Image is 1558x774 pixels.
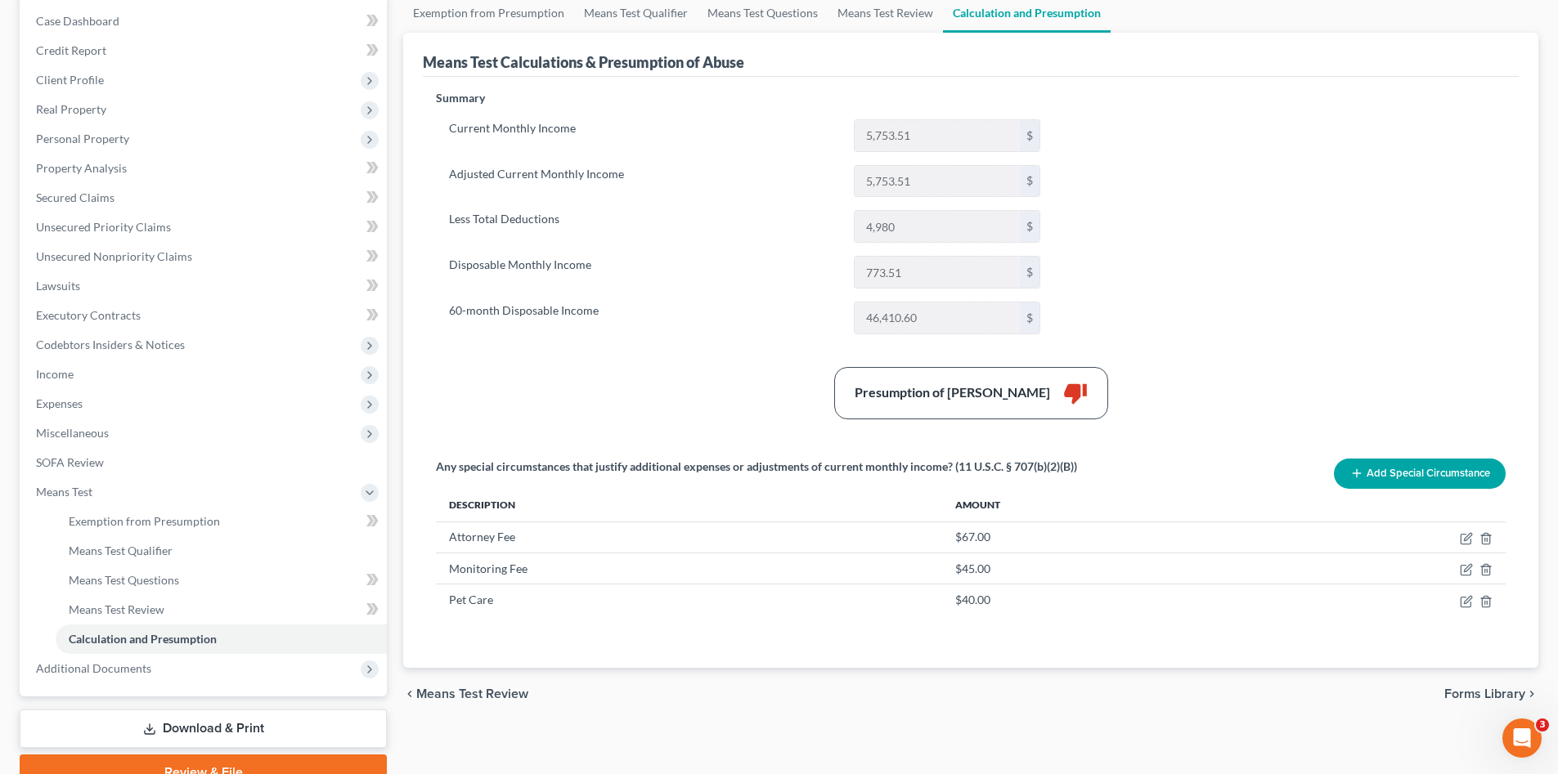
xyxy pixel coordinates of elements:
[23,301,387,330] a: Executory Contracts
[855,211,1020,242] input: 0.00
[449,592,929,608] div: Pet Care
[36,43,106,57] span: Credit Report
[36,249,192,263] span: Unsecured Nonpriority Claims
[441,302,846,334] label: 60-month Disposable Income
[441,119,846,152] label: Current Monthly Income
[955,529,1434,545] div: $67.00
[23,242,387,271] a: Unsecured Nonpriority Claims
[1020,302,1039,333] div: $
[23,213,387,242] a: Unsecured Priority Claims
[23,448,387,477] a: SOFA Review
[56,595,387,624] a: Means Test Review
[56,566,387,595] a: Means Test Questions
[441,256,846,289] label: Disposable Monthly Income
[36,220,171,234] span: Unsecured Priority Claims
[56,536,387,566] a: Means Test Qualifier
[69,573,179,587] span: Means Test Questions
[20,709,387,748] a: Download & Print
[955,592,1434,608] div: $40.00
[36,426,109,440] span: Miscellaneous
[436,489,942,521] th: Description
[23,36,387,65] a: Credit Report
[56,507,387,536] a: Exemption from Presumption
[1525,687,1538,700] i: chevron_right
[855,120,1020,151] input: 0.00
[449,561,929,577] div: Monitoring Fee
[441,165,846,198] label: Adjusted Current Monthly Income
[423,52,744,72] div: Means Test Calculations & Presumption of Abuse
[69,544,173,557] span: Means Test Qualifier
[1063,381,1088,405] i: thumb_down
[23,154,387,183] a: Property Analysis
[36,279,80,293] span: Lawsuits
[1020,120,1039,151] div: $
[36,455,104,469] span: SOFA Review
[416,687,528,700] span: Means Test Review
[36,161,127,175] span: Property Analysis
[403,687,416,700] i: chevron_left
[855,302,1020,333] input: 0.00
[36,14,119,28] span: Case Dashboard
[449,529,929,545] div: Attorney Fee
[56,624,387,654] a: Calculation and Presumption
[855,257,1020,288] input: 0.00
[855,383,1050,402] div: Presumption of [PERSON_NAME]
[23,183,387,213] a: Secured Claims
[1020,211,1039,242] div: $
[69,602,164,616] span: Means Test Review
[436,90,1053,106] p: Summary
[855,166,1020,197] input: 0.00
[1502,718,1542,758] iframe: Intercom live chat
[69,514,220,528] span: Exemption from Presumption
[36,308,141,322] span: Executory Contracts
[36,132,129,145] span: Personal Property
[1020,257,1039,288] div: $
[69,632,217,646] span: Calculation and Presumption
[942,489,1447,521] th: Amount
[1334,459,1506,489] button: Add Special Circumstance
[36,367,74,381] span: Income
[36,661,151,675] span: Additional Documents
[441,210,846,243] label: Less Total Deductions
[36,190,114,204] span: Secured Claims
[1536,718,1549,731] span: 3
[1444,687,1538,700] button: Forms Library chevron_right
[36,396,83,410] span: Expenses
[36,338,185,351] span: Codebtors Insiders & Notices
[36,102,106,116] span: Real Property
[955,561,1434,577] div: $45.00
[36,73,104,87] span: Client Profile
[23,271,387,301] a: Lawsuits
[436,459,1077,475] div: Any special circumstances that justify additional expenses or adjustments of current monthly inco...
[403,687,528,700] button: chevron_left Means Test Review
[23,7,387,36] a: Case Dashboard
[1444,687,1525,700] span: Forms Library
[1020,166,1039,197] div: $
[36,485,92,499] span: Means Test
